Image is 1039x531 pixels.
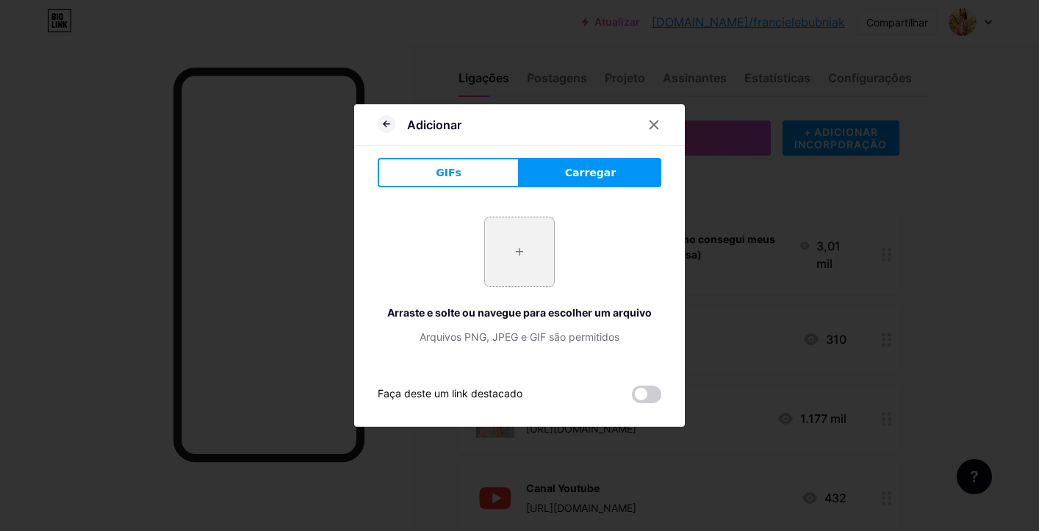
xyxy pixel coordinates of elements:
[407,118,461,132] font: Adicionar
[519,158,661,187] button: Carregar
[378,158,519,187] button: GIFs
[387,306,652,319] font: Arraste e solte ou navegue para escolher um arquivo
[378,387,522,400] font: Faça deste um link destacado
[436,167,461,178] font: GIFs
[420,330,619,343] font: Arquivos PNG, JPEG e GIF são permitidos
[565,167,616,178] font: Carregar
